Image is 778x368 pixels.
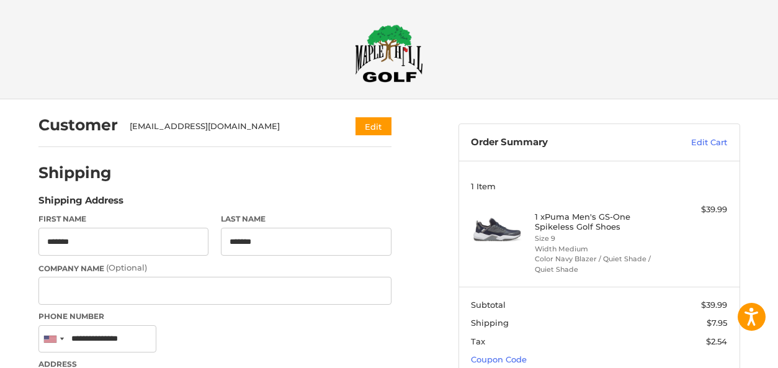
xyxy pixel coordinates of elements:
h3: 1 Item [471,181,727,191]
span: Subtotal [471,300,506,310]
legend: Shipping Address [38,194,123,213]
h4: 1 x Puma Men's GS-One Spikeless Golf Shoes [535,212,660,232]
button: Edit [355,117,391,135]
a: Edit Cart [645,137,727,149]
div: [EMAIL_ADDRESS][DOMAIN_NAME] [130,120,331,133]
small: (Optional) [106,263,147,272]
li: Width Medium [535,244,660,254]
span: Tax [471,336,485,346]
span: Shipping [471,318,509,328]
h2: Customer [38,115,118,135]
label: Company Name [38,262,391,274]
li: Color Navy Blazer / Quiet Shade / Quiet Shade [535,254,660,274]
img: Maple Hill Golf [355,24,423,83]
label: First Name [38,213,209,225]
h3: Order Summary [471,137,645,149]
li: Size 9 [535,233,660,244]
label: Last Name [221,213,391,225]
a: Coupon Code [471,354,527,364]
div: United States: +1 [39,326,68,352]
div: $39.99 [663,204,727,216]
h2: Shipping [38,163,112,182]
label: Phone Number [38,311,391,322]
